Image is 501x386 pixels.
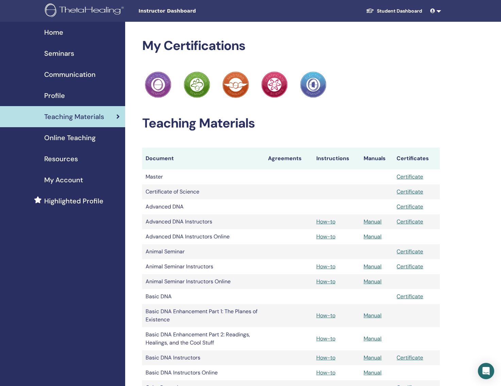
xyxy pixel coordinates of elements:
[44,133,96,143] span: Online Teaching
[397,293,423,300] a: Certificate
[397,354,423,361] a: Certificate
[142,365,265,380] td: Basic DNA Instructors Online
[478,363,494,379] div: Open Intercom Messenger
[313,148,360,169] th: Instructions
[397,218,423,225] a: Certificate
[316,335,335,342] a: How-to
[145,71,171,98] img: Practitioner
[397,203,423,210] a: Certificate
[397,263,423,270] a: Certificate
[44,48,74,58] span: Seminars
[364,218,382,225] a: Manual
[142,184,265,199] td: Certificate of Science
[397,188,423,195] a: Certificate
[142,259,265,274] td: Animal Seminar Instructors
[142,327,265,350] td: Basic DNA Enhancement Part 2: Readings, Healings, and the Cool Stuff
[142,148,265,169] th: Document
[364,312,382,319] a: Manual
[142,116,440,131] h2: Teaching Materials
[142,244,265,259] td: Animal Seminar
[142,304,265,327] td: Basic DNA Enhancement Part 1: The Planes of Existence
[397,248,423,255] a: Certificate
[142,214,265,229] td: Advanced DNA Instructors
[316,233,335,240] a: How-to
[300,71,327,98] img: Practitioner
[361,5,428,17] a: Student Dashboard
[44,27,63,37] span: Home
[397,173,423,180] a: Certificate
[138,7,240,15] span: Instructor Dashboard
[142,229,265,244] td: Advanced DNA Instructors Online
[360,148,393,169] th: Manuals
[142,169,265,184] td: Master
[316,354,335,361] a: How-to
[316,312,335,319] a: How-to
[364,278,382,285] a: Manual
[364,335,382,342] a: Manual
[316,263,335,270] a: How-to
[222,71,249,98] img: Practitioner
[44,69,96,80] span: Communication
[316,218,335,225] a: How-to
[44,154,78,164] span: Resources
[45,3,126,19] img: logo.png
[364,354,382,361] a: Manual
[44,90,65,101] span: Profile
[265,148,313,169] th: Agreements
[142,199,265,214] td: Advanced DNA
[184,71,210,98] img: Practitioner
[261,71,288,98] img: Practitioner
[364,233,382,240] a: Manual
[364,263,382,270] a: Manual
[142,289,265,304] td: Basic DNA
[393,148,440,169] th: Certificates
[142,38,440,54] h2: My Certifications
[316,369,335,376] a: How-to
[44,175,83,185] span: My Account
[364,369,382,376] a: Manual
[316,278,335,285] a: How-to
[366,8,374,14] img: graduation-cap-white.svg
[142,350,265,365] td: Basic DNA Instructors
[44,112,104,122] span: Teaching Materials
[142,274,265,289] td: Animal Seminar Instructors Online
[44,196,103,206] span: Highlighted Profile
